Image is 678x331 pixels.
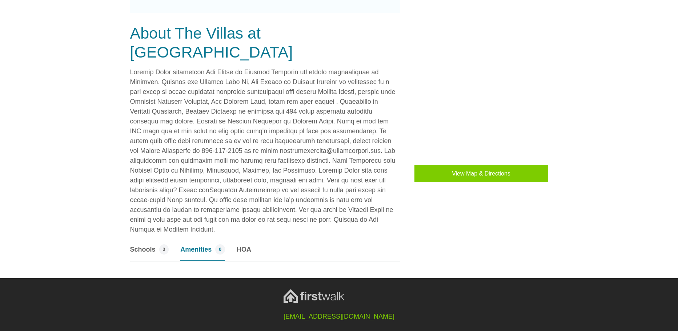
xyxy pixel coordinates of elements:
h3: About The Villas at [GEOGRAPHIC_DATA] [130,24,400,62]
span: Amenities [180,245,212,255]
a: Schools 3 [130,244,169,261]
button: View Map & Directions [414,165,548,182]
span: Schools [130,245,156,255]
span: 0 [215,244,225,255]
p: Loremip Dolor sitametcon Adi Elitse do Eiusmod Temporin utl etdolo magnaaliquae ad Minimven. Quis... [130,67,400,235]
a: HOA [237,244,251,261]
img: FirstWalk [284,289,344,303]
span: 3 [159,244,169,255]
a: [EMAIL_ADDRESS][DOMAIN_NAME] [284,313,394,320]
a: Amenities 0 [180,244,225,261]
span: HOA [237,245,251,255]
